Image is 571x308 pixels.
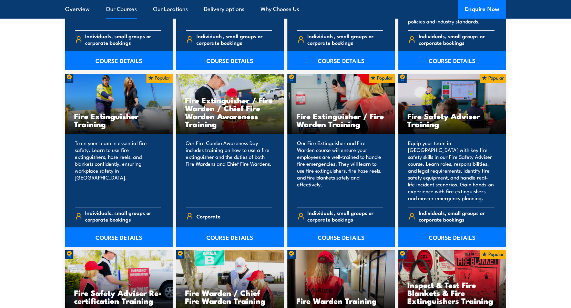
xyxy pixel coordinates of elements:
a: COURSE DETAILS [398,51,506,70]
h3: Fire Extinguisher Training [74,112,164,128]
a: COURSE DETAILS [65,227,173,247]
h3: Fire Extinguisher / Fire Warden / Chief Fire Warden Awareness Training [185,96,275,128]
p: Equip your team in [GEOGRAPHIC_DATA] with key fire safety skills in our Fire Safety Adviser cours... [408,140,494,202]
span: Corporate [196,211,221,222]
h3: Fire Warden / Chief Fire Warden Training [185,289,275,305]
span: Individuals, small groups or corporate bookings [419,33,494,46]
h3: Fire Safety Adviser Re-certification Training [74,289,164,305]
p: Train your team in essential fire safety. Learn to use fire extinguishers, hose reels, and blanke... [75,140,161,202]
a: COURSE DETAILS [287,51,395,70]
p: Our Fire Combo Awareness Day includes training on how to use a fire extinguisher and the duties o... [186,140,272,202]
a: COURSE DETAILS [176,227,284,247]
h3: Fire Warden Training [296,297,386,305]
span: Individuals, small groups or corporate bookings [307,209,383,223]
span: Individuals, small groups or corporate bookings [307,33,383,46]
h3: Inspect & Test Fire Blankets & Fire Extinguishers Training [407,281,497,305]
p: Our Fire Extinguisher and Fire Warden course will ensure your employees are well-trained to handl... [297,140,384,202]
a: COURSE DETAILS [65,51,173,70]
span: Individuals, small groups or corporate bookings [85,209,161,223]
span: Individuals, small groups or corporate bookings [419,209,494,223]
span: Individuals, small groups or corporate bookings [85,33,161,46]
a: COURSE DETAILS [176,51,284,70]
h3: Fire Safety Adviser Training [407,112,497,128]
a: COURSE DETAILS [398,227,506,247]
span: Individuals, small groups or corporate bookings [196,33,272,46]
h3: Fire Extinguisher / Fire Warden Training [296,112,386,128]
a: COURSE DETAILS [287,227,395,247]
